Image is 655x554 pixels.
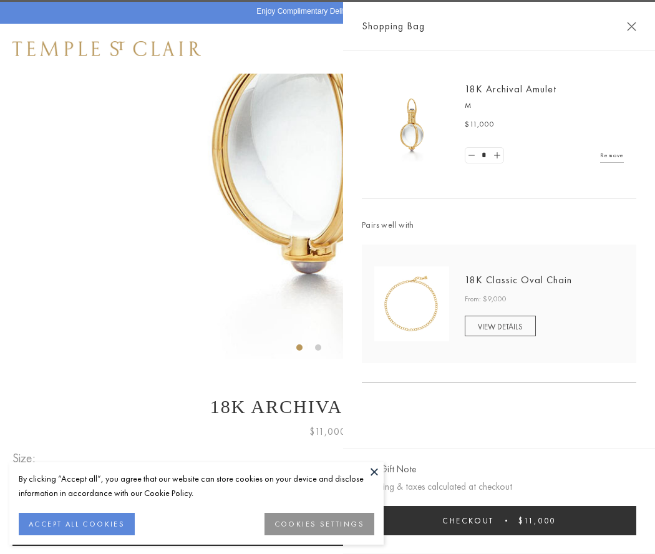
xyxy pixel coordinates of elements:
[465,148,478,163] a: Set quantity to 0
[465,100,624,112] p: M
[465,273,572,286] a: 18K Classic Oval Chain
[600,148,624,162] a: Remove
[465,119,495,131] span: $11,000
[309,424,346,440] span: $11,000
[442,515,494,526] span: Checkout
[362,506,636,535] button: Checkout $11,000
[12,41,201,56] img: Temple St. Clair
[465,82,556,95] a: 18K Archival Amulet
[374,87,449,162] img: 18K Archival Amulet
[264,513,374,535] button: COOKIES SETTINGS
[362,479,636,495] p: Shipping & taxes calculated at checkout
[362,462,416,477] button: Add Gift Note
[518,515,556,526] span: $11,000
[19,472,374,500] div: By clicking “Accept all”, you agree that our website can store cookies on your device and disclos...
[362,218,636,232] span: Pairs well with
[374,266,449,341] img: N88865-OV18
[490,148,503,163] a: Set quantity to 2
[465,316,536,336] a: VIEW DETAILS
[19,513,135,535] button: ACCEPT ALL COOKIES
[12,448,40,469] span: Size:
[12,396,643,417] h1: 18K Archival Amulet
[465,293,507,306] span: From: $9,000
[627,22,636,31] button: Close Shopping Bag
[478,321,523,332] span: VIEW DETAILS
[256,6,392,18] p: Enjoy Complimentary Delivery & Returns
[362,18,425,34] span: Shopping Bag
